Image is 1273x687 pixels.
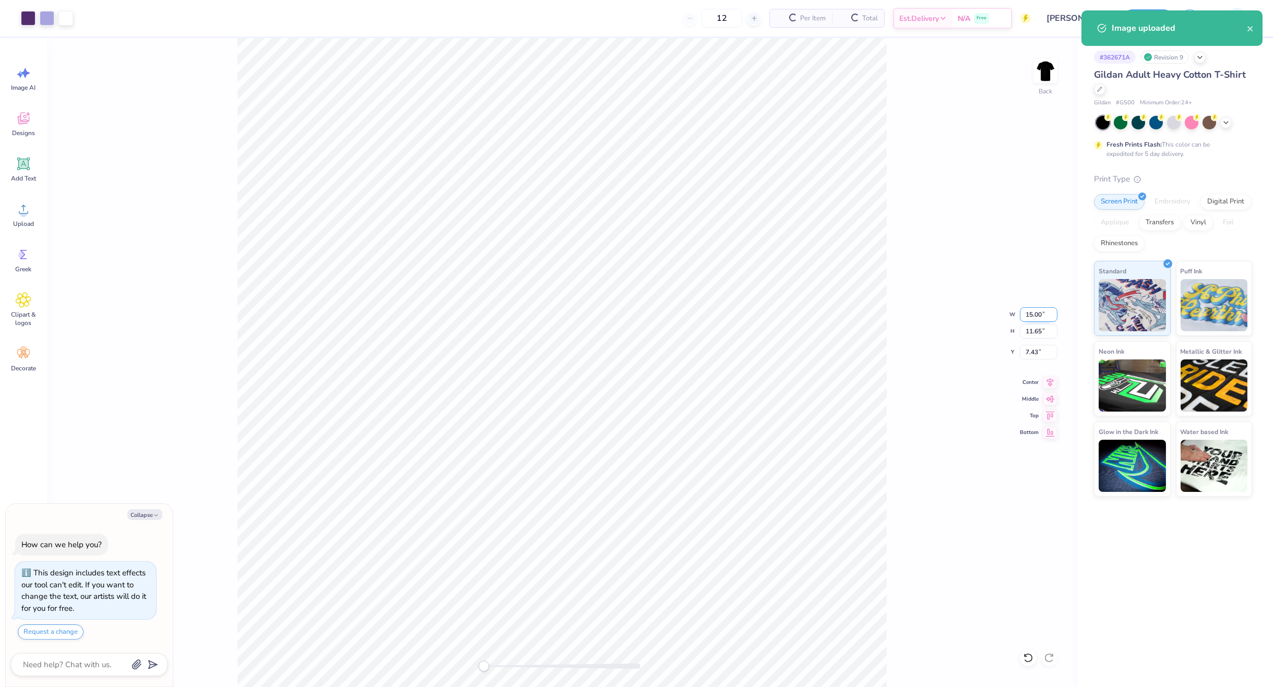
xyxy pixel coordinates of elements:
div: Embroidery [1148,194,1197,210]
div: Applique [1094,215,1136,231]
span: Minimum Order: 24 + [1140,99,1192,107]
span: Est. Delivery [899,13,939,24]
span: Bottom [1020,428,1039,437]
span: Neon Ink [1099,346,1124,357]
span: Per Item [800,13,826,24]
span: Designs [12,129,35,137]
button: Collapse [127,509,162,520]
span: Add Text [11,174,36,183]
button: close [1247,22,1254,34]
span: Image AI [11,83,36,92]
span: Standard [1099,266,1126,276]
span: Total [862,13,878,24]
img: Zhor Junavee Antocan [1227,8,1247,29]
img: Puff Ink [1181,279,1248,331]
div: Accessibility label [479,661,489,671]
img: Neon Ink [1099,359,1166,412]
div: Back [1039,87,1052,96]
img: Back [1035,61,1056,81]
span: Metallic & Glitter Ink [1181,346,1242,357]
span: Greek [16,265,32,273]
input: Untitled Design [1039,8,1115,29]
button: Request a change [18,624,84,640]
span: Top [1020,412,1039,420]
div: How can we help you? [21,539,102,550]
div: Transfers [1139,215,1181,231]
img: Glow in the Dark Ink [1099,440,1166,492]
div: Screen Print [1094,194,1145,210]
div: Revision 9 [1141,51,1189,64]
div: This color can be expedited for 5 day delivery. [1107,140,1235,159]
div: Foil [1216,215,1241,231]
span: Glow in the Dark Ink [1099,426,1158,437]
div: Digital Print [1200,194,1251,210]
strong: Fresh Prints Flash: [1107,140,1162,149]
div: This design includes text effects our tool can't edit. If you want to change the text, our artist... [21,568,146,613]
div: Image uploaded [1112,22,1247,34]
span: Gildan [1094,99,1111,107]
span: # G500 [1116,99,1135,107]
div: # 362671A [1094,51,1136,64]
span: Center [1020,378,1039,387]
span: Middle [1020,395,1039,403]
span: Gildan Adult Heavy Cotton T-Shirt [1094,68,1246,81]
div: Vinyl [1184,215,1213,231]
span: Water based Ink [1181,426,1229,437]
span: Free [977,15,986,22]
a: ZJ [1212,8,1252,29]
span: Clipart & logos [6,310,41,327]
div: Rhinestones [1094,236,1145,251]
img: Water based Ink [1181,440,1248,492]
span: N/A [958,13,970,24]
span: Decorate [11,364,36,372]
img: Standard [1099,279,1166,331]
img: Metallic & Glitter Ink [1181,359,1248,412]
div: Print Type [1094,173,1252,185]
span: Puff Ink [1181,266,1203,276]
span: Upload [13,220,34,228]
input: – – [701,9,742,28]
